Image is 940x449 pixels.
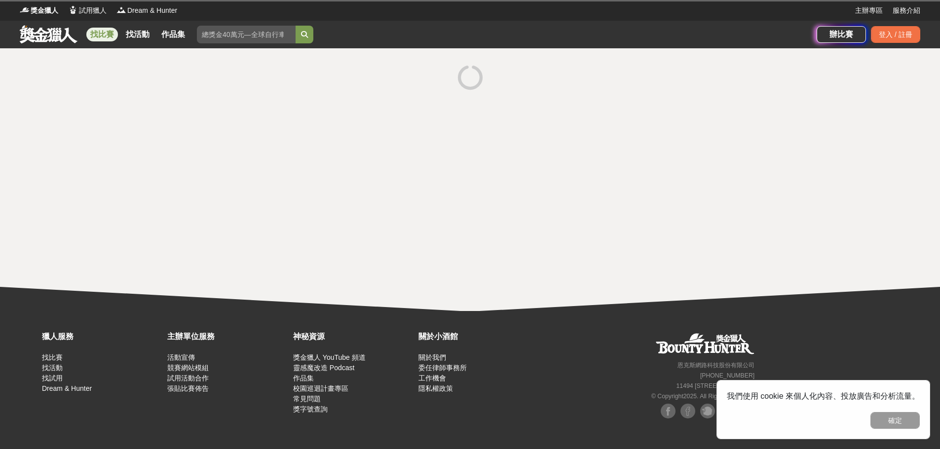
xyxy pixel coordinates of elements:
[127,5,177,16] span: Dream & Hunter
[86,28,118,41] a: 找比賽
[116,5,177,16] a: LogoDream & Hunter
[20,5,30,15] img: Logo
[167,353,195,361] a: 活動宣傳
[418,353,446,361] a: 關於我們
[700,404,715,418] img: Plurk
[293,364,354,372] a: 靈感魔改造 Podcast
[167,384,209,392] a: 張貼比賽佈告
[293,331,414,343] div: 神秘資源
[197,26,296,43] input: 總獎金40萬元—全球自行車設計比賽
[700,372,754,379] small: [PHONE_NUMBER]
[167,331,288,343] div: 主辦單位服務
[677,362,754,369] small: 恩克斯網路科技股份有限公司
[677,382,755,389] small: 11494 [STREET_ADDRESS]
[871,26,920,43] div: 登入 / 註冊
[870,412,920,429] button: 確定
[293,395,321,403] a: 常見問題
[122,28,153,41] a: 找活動
[418,331,539,343] div: 關於小酒館
[893,5,920,16] a: 服務介紹
[855,5,883,16] a: 主辦專區
[651,393,754,400] small: © Copyright 2025 . All Rights Reserved.
[418,364,467,372] a: 委任律師事務所
[293,384,348,392] a: 校園巡迴計畫專區
[79,5,107,16] span: 試用獵人
[293,405,328,413] a: 獎字號查詢
[293,353,366,361] a: 獎金獵人 YouTube 頻道
[418,374,446,382] a: 工作機會
[42,353,63,361] a: 找比賽
[116,5,126,15] img: Logo
[661,404,676,418] img: Facebook
[167,374,209,382] a: 試用活動合作
[31,5,58,16] span: 獎金獵人
[418,384,453,392] a: 隱私權政策
[68,5,78,15] img: Logo
[20,5,58,16] a: Logo獎金獵人
[293,374,314,382] a: 作品集
[42,364,63,372] a: 找活動
[680,404,695,418] img: Facebook
[68,5,107,16] a: Logo試用獵人
[167,364,209,372] a: 競賽網站模組
[42,384,92,392] a: Dream & Hunter
[727,392,920,400] span: 我們使用 cookie 來個人化內容、投放廣告和分析流量。
[817,26,866,43] a: 辦比賽
[42,331,162,343] div: 獵人服務
[157,28,189,41] a: 作品集
[42,374,63,382] a: 找試用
